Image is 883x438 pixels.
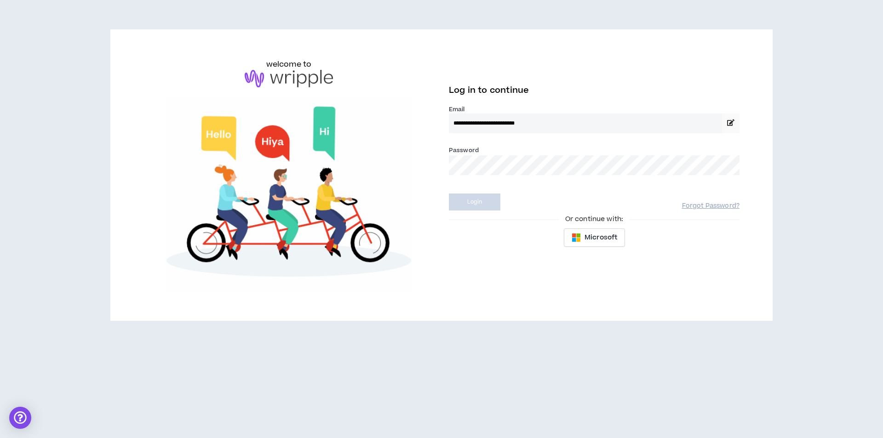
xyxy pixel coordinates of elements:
img: logo-brand.png [245,70,333,87]
span: Microsoft [585,233,617,243]
label: Password [449,146,479,154]
button: Microsoft [564,228,625,247]
span: Log in to continue [449,85,529,96]
img: Welcome to Wripple [143,97,434,291]
span: Or continue with: [559,214,630,224]
div: Open Intercom Messenger [9,407,31,429]
h6: welcome to [266,59,312,70]
a: Forgot Password? [682,202,740,210]
label: Email [449,105,740,114]
button: Login [449,193,500,210]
